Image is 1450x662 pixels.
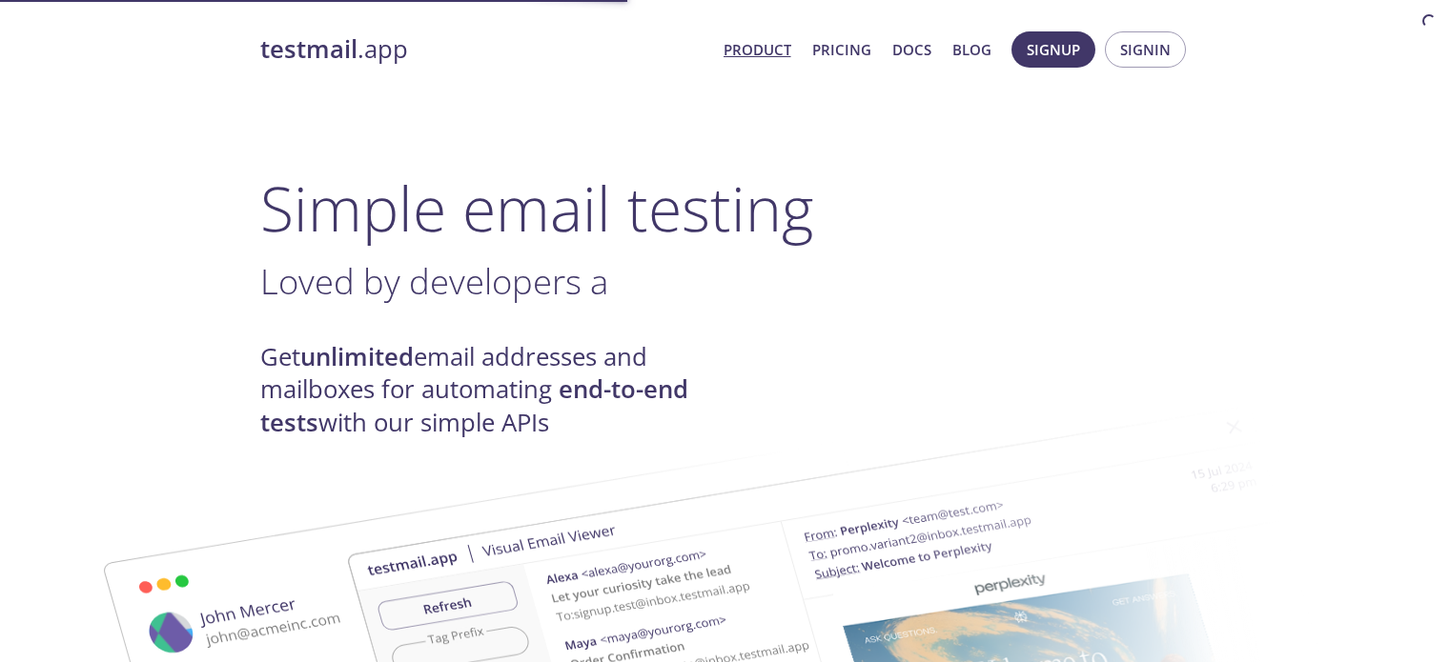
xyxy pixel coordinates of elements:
[812,37,871,62] a: Pricing
[1011,31,1095,68] button: Signup
[892,37,931,62] a: Docs
[300,340,414,373] strong: unlimited
[260,171,1191,245] h1: Simple email testing
[724,37,791,62] a: Product
[1027,37,1080,62] span: Signup
[260,372,688,438] strong: end-to-end tests
[1105,31,1186,68] button: Signin
[260,341,725,439] h4: Get email addresses and mailboxes for automating with our simple APIs
[1120,37,1171,62] span: Signin
[260,32,357,66] strong: testmail
[260,33,708,66] a: testmail.app
[952,37,991,62] a: Blog
[260,257,608,305] span: Loved by developers a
